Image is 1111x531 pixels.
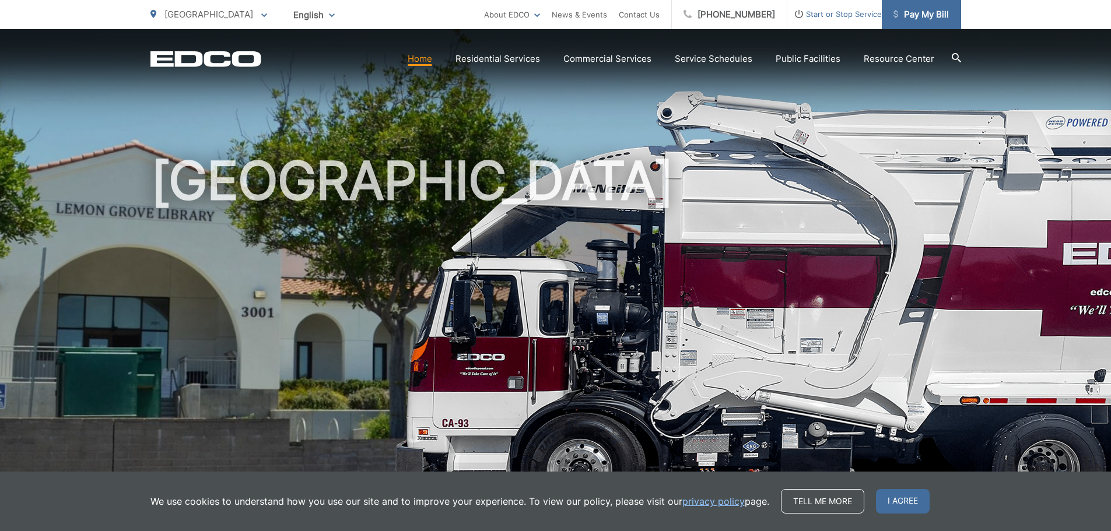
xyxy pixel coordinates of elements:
a: Service Schedules [675,52,752,66]
a: EDCD logo. Return to the homepage. [150,51,261,67]
span: Pay My Bill [893,8,949,22]
a: Resource Center [864,52,934,66]
h1: [GEOGRAPHIC_DATA] [150,152,961,521]
a: Contact Us [619,8,660,22]
span: I agree [876,489,930,514]
p: We use cookies to understand how you use our site and to improve your experience. To view our pol... [150,494,769,508]
a: Commercial Services [563,52,651,66]
span: English [285,5,344,25]
a: Public Facilities [776,52,840,66]
a: privacy policy [682,494,745,508]
a: Tell me more [781,489,864,514]
a: Home [408,52,432,66]
a: About EDCO [484,8,540,22]
span: [GEOGRAPHIC_DATA] [164,9,253,20]
a: News & Events [552,8,607,22]
a: Residential Services [455,52,540,66]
